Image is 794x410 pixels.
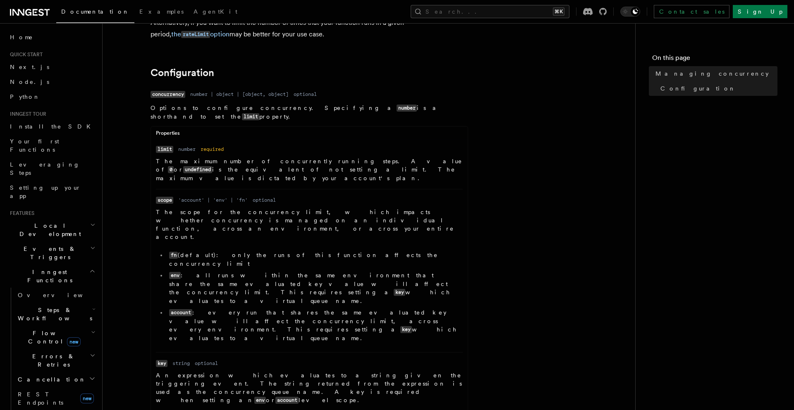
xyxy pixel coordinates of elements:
[80,393,94,403] span: new
[7,60,97,74] a: Next.js
[61,8,129,15] span: Documentation
[7,134,97,157] a: Your first Functions
[397,105,417,112] code: number
[10,64,49,70] span: Next.js
[254,397,266,404] code: env
[134,2,189,22] a: Examples
[7,241,97,265] button: Events & Triggers
[151,104,468,121] p: Options to configure concurrency. Specifying a is a shorthand to set the property.
[156,371,463,405] p: An expression which evaluates to a string given the triggering event. The string returned from th...
[172,360,190,367] dd: string
[253,197,276,203] dd: optional
[7,111,46,117] span: Inngest tour
[14,387,97,410] a: REST Endpointsnew
[18,391,63,406] span: REST Endpoints
[7,30,97,45] a: Home
[14,329,91,346] span: Flow Control
[275,397,299,404] code: account
[7,89,97,104] a: Python
[167,308,463,342] li: : every run that shares the same evaluated key value will affect the concurrency limit, across ev...
[652,66,777,81] a: Managing concurrency
[181,31,210,38] code: rateLimit
[156,197,173,204] code: scope
[7,210,34,217] span: Features
[7,51,43,58] span: Quick start
[14,375,86,384] span: Cancellation
[171,30,230,38] a: therateLimitoption
[178,197,248,203] dd: 'account' | 'env' | 'fn'
[189,2,242,22] a: AgentKit
[7,218,97,241] button: Local Development
[660,84,736,93] span: Configuration
[10,138,59,153] span: Your first Functions
[654,5,729,18] a: Contact sales
[655,69,769,78] span: Managing concurrency
[14,372,97,387] button: Cancellation
[294,91,317,98] dd: optional
[14,303,97,326] button: Steps & Workflows
[7,245,90,261] span: Events & Triggers
[10,33,33,41] span: Home
[139,8,184,15] span: Examples
[151,17,481,41] p: Alternatively, if you want to limit the number of times that your function runs in a given period...
[411,5,569,18] button: Search...⌘K
[156,208,463,241] p: The scope for the concurrency limit, which impacts whether concurrency is managed on an individua...
[400,326,412,333] code: key
[7,157,97,180] a: Leveraging Steps
[167,251,463,268] li: (default): only the runs of this function affects the concurrency limit
[733,5,787,18] a: Sign Up
[14,326,97,349] button: Flow Controlnew
[167,271,463,305] li: : all runs within the same environment that share the same evaluated key value will affect the co...
[657,81,777,96] a: Configuration
[151,67,214,79] a: Configuration
[201,146,224,153] dd: required
[183,166,212,173] code: undefined
[10,93,40,100] span: Python
[156,157,463,182] p: The maximum number of concurrently running steps. A value of or is the equivalent of not setting ...
[14,349,97,372] button: Errors & Retries
[14,288,97,303] a: Overview
[7,119,97,134] a: Install the SDK
[151,91,185,98] code: concurrency
[394,289,405,296] code: key
[169,252,178,259] code: fn
[14,306,92,322] span: Steps & Workflows
[156,146,173,153] code: limit
[10,184,81,199] span: Setting up your app
[7,222,90,238] span: Local Development
[553,7,564,16] kbd: ⌘K
[195,360,218,367] dd: optional
[168,166,174,173] code: 0
[169,309,192,316] code: account
[620,7,640,17] button: Toggle dark mode
[242,113,259,120] code: limit
[169,272,181,279] code: env
[194,8,237,15] span: AgentKit
[7,268,89,284] span: Inngest Functions
[67,337,81,346] span: new
[18,292,103,298] span: Overview
[151,130,468,140] div: Properties
[178,146,196,153] dd: number
[190,91,289,98] dd: number | object | [object, object]
[10,161,80,176] span: Leveraging Steps
[156,360,167,367] code: key
[7,180,97,203] a: Setting up your app
[7,265,97,288] button: Inngest Functions
[7,74,97,89] a: Node.js
[10,79,49,85] span: Node.js
[10,123,96,130] span: Install the SDK
[56,2,134,23] a: Documentation
[14,352,90,369] span: Errors & Retries
[652,53,777,66] h4: On this page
